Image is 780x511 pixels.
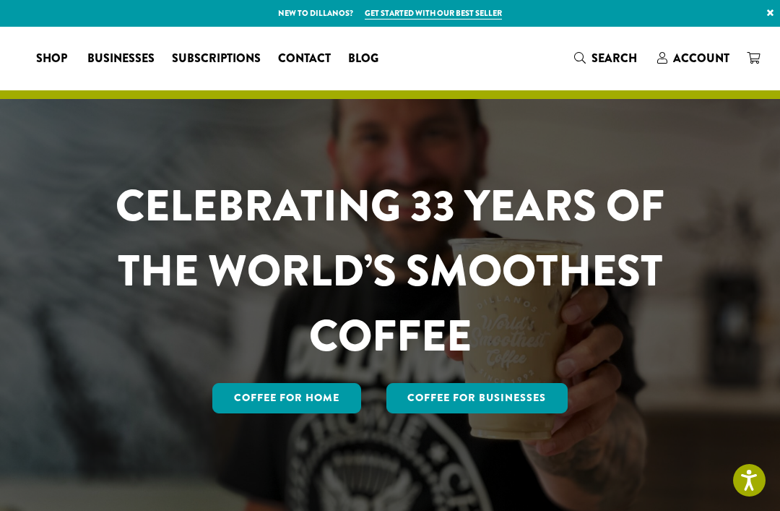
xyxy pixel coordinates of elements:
[591,50,637,66] span: Search
[673,50,729,66] span: Account
[348,50,378,68] span: Blog
[105,173,675,369] h1: CELEBRATING 33 YEARS OF THE WORLD’S SMOOTHEST COFFEE
[172,50,261,68] span: Subscriptions
[278,50,331,68] span: Contact
[212,383,361,413] a: Coffee for Home
[386,383,568,413] a: Coffee For Businesses
[565,46,649,70] a: Search
[36,50,67,68] span: Shop
[87,50,155,68] span: Businesses
[27,47,79,70] a: Shop
[365,7,502,20] a: Get started with our best seller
